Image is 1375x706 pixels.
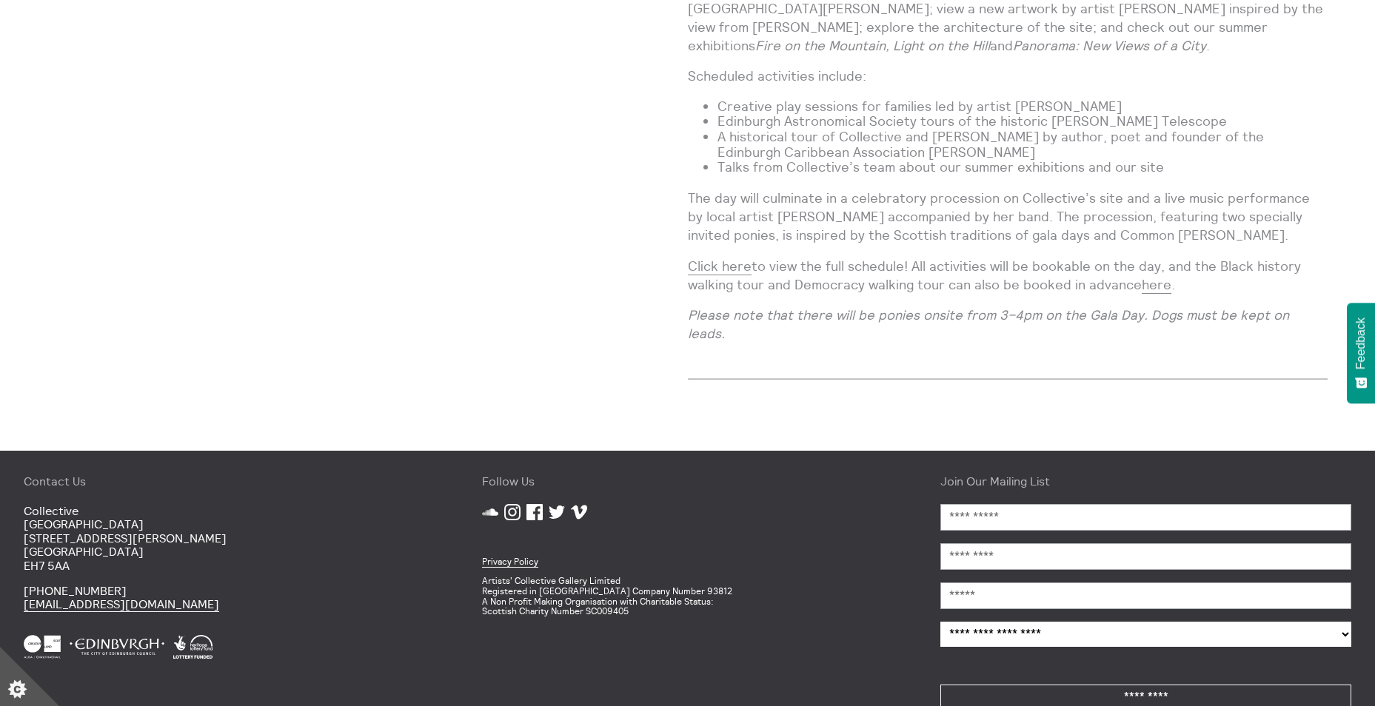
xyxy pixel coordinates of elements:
[688,306,1289,342] em: Please note that there will be ponies onsite from 3–4pm on the Gala Day. Dogs must be kept on leads.
[1013,37,1206,54] em: Panorama: New Views of a City
[1347,303,1375,403] button: Feedback - Show survey
[24,596,219,612] a: [EMAIL_ADDRESS][DOMAIN_NAME]
[688,189,1328,245] p: The day will culminate in a celebratory procession on Collective’s site and a live music performa...
[482,556,538,568] a: Privacy Policy
[70,635,164,659] img: City Of Edinburgh Council White
[717,99,1328,115] li: Creative play sessions for families led by artist [PERSON_NAME]
[717,114,1328,130] li: Edinburgh Astronomical Society tours of the historic [PERSON_NAME] Telescope
[24,584,435,611] p: [PHONE_NUMBER]
[482,576,893,616] p: Artists' Collective Gallery Limited Registered in [GEOGRAPHIC_DATA] Company Number 93812 A Non Pr...
[717,160,1328,175] li: Talks from Collective’s team about our summer exhibitions and our site
[1142,276,1171,294] a: here
[688,258,752,275] a: Click here
[717,130,1328,160] li: A historical tour of Collective and [PERSON_NAME] by author, poet and founder of the Edinburgh Ca...
[173,635,213,659] img: Heritage Lottery Fund
[482,474,893,488] h4: Follow Us
[940,474,1351,488] h4: Join Our Mailing List
[688,67,1328,85] p: Scheduled activities include:
[24,504,435,572] p: Collective [GEOGRAPHIC_DATA] [STREET_ADDRESS][PERSON_NAME] [GEOGRAPHIC_DATA] EH7 5AA
[688,257,1328,294] p: to view the full schedule! All activities will be bookable on the day, and the Black history walk...
[24,635,61,659] img: Creative Scotland
[755,37,990,54] em: Fire on the Mountain, Light on the Hill
[1354,317,1368,369] span: Feedback
[24,474,435,488] h4: Contact Us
